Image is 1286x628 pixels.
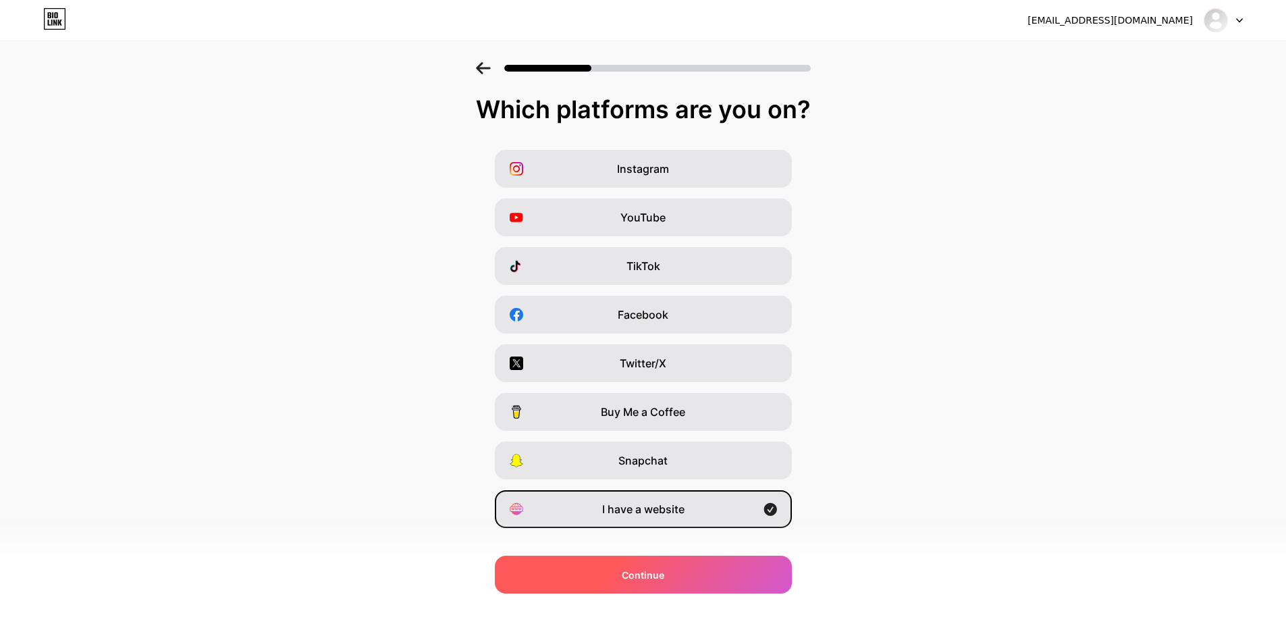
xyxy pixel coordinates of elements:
span: TikTok [626,258,660,274]
span: Snapchat [618,452,668,469]
div: [EMAIL_ADDRESS][DOMAIN_NAME] [1027,14,1193,28]
span: Continue [622,568,664,582]
div: Which platforms are you on? [14,96,1272,123]
span: Facebook [618,307,668,323]
span: Instagram [617,161,669,177]
span: Twitter/X [620,355,666,371]
span: Buy Me a Coffee [601,404,685,420]
span: YouTube [620,209,666,226]
span: I have a website [602,501,685,517]
img: lcregistration [1203,7,1229,33]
